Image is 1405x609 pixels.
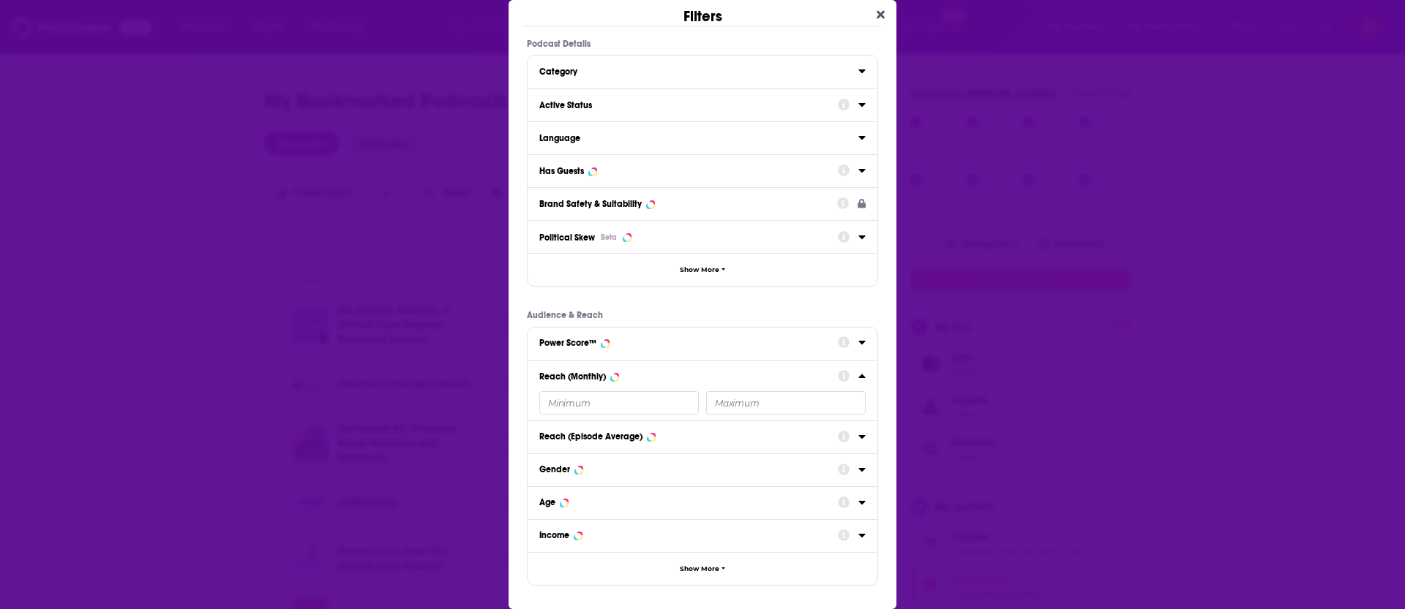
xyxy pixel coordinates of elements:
p: Audience & Reach [527,310,878,320]
button: Power Score™ [539,333,838,352]
span: Show More [680,565,719,573]
p: Podcast Details [527,39,878,49]
div: Reach (Monthly) [539,371,606,382]
div: Age [539,497,555,507]
div: Active Status [539,100,828,110]
button: Has Guests [539,161,838,179]
button: Close [871,6,891,24]
button: Category [539,61,858,80]
div: Brand Safety & Suitability [539,199,642,209]
button: Active Status [539,95,838,113]
button: Show More [528,253,877,286]
button: Show More [528,552,877,585]
a: Brand Safety & Suitability [539,194,866,212]
button: Gender [539,460,838,478]
span: Show More [680,266,719,274]
div: Beta [601,232,617,242]
span: Political Skew [539,232,595,243]
div: Income [539,530,569,540]
input: Maximum [706,391,866,415]
input: Minimum [539,391,699,415]
button: Reach (Episode Average) [539,427,838,445]
div: Has Guests [539,166,584,176]
button: Age [539,493,838,511]
div: Power Score™ [539,338,596,348]
button: Brand Safety & Suitability [539,194,837,212]
div: Category [539,67,849,77]
div: Reach (Episode Average) [539,431,642,442]
button: Income [539,526,838,544]
button: Language [539,128,858,146]
button: Reach (Monthly) [539,367,838,385]
div: Gender [539,464,570,474]
button: Political SkewBeta [539,227,838,246]
div: Language [539,133,849,143]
